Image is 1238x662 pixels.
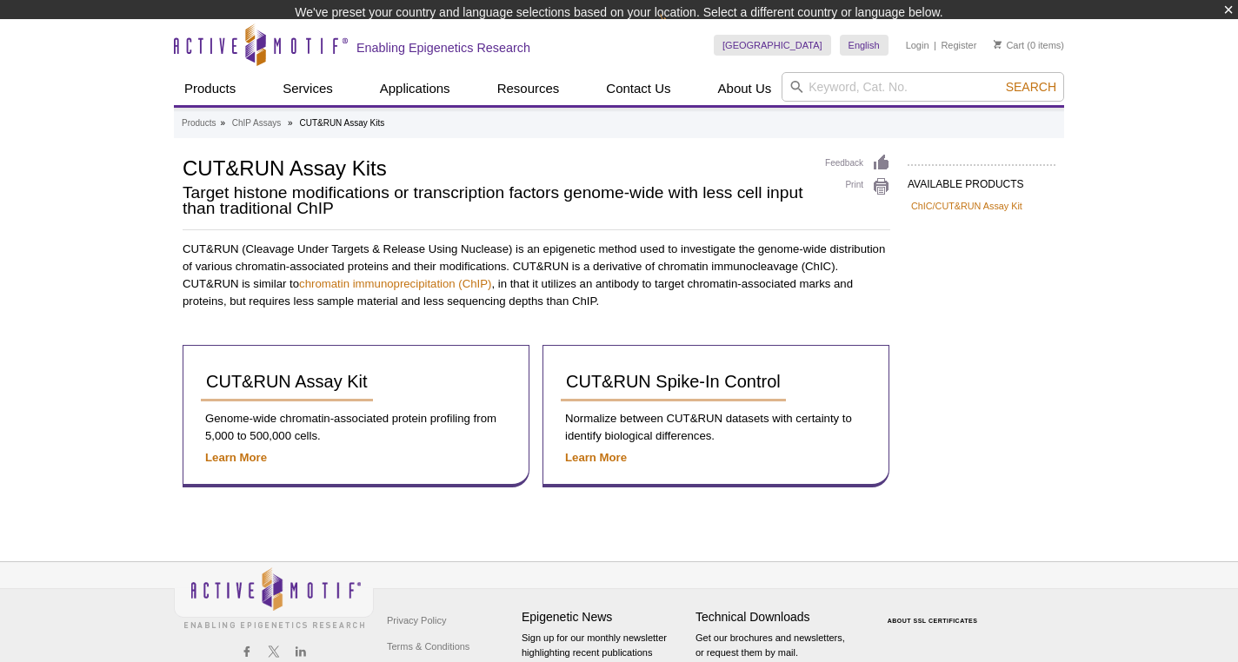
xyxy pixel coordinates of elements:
a: ChIC/CUT&RUN Assay Kit [911,198,1022,214]
button: Search [1001,79,1062,95]
a: chromatin immunoprecipitation (ChIP) [299,277,491,290]
h2: Target histone modifications or transcription factors genome-wide with less cell input than tradi... [183,185,808,216]
h4: Technical Downloads [696,610,861,625]
img: Active Motif, [174,562,374,632]
p: Genome-wide chromatin-associated protein profiling from 5,000 to 500,000 cells. [201,410,511,445]
h1: CUT&RUN Assay Kits [183,154,808,180]
a: Contact Us [596,72,681,105]
a: English [840,35,889,56]
a: Register [941,39,976,51]
li: CUT&RUN Assay Kits [299,118,384,128]
a: Services [272,72,343,105]
a: Products [174,72,246,105]
span: CUT&RUN Spike-In Control [566,372,781,391]
h4: Epigenetic News [522,610,687,625]
li: » [288,118,293,128]
li: (0 items) [994,35,1064,56]
a: About Us [708,72,782,105]
li: » [220,118,225,128]
a: Cart [994,39,1024,51]
h2: AVAILABLE PRODUCTS [908,164,1055,195]
a: Learn More [205,451,267,464]
a: Resources [487,72,570,105]
span: CUT&RUN Assay Kit [206,372,368,391]
a: Print [825,177,890,196]
a: Terms & Conditions [383,633,474,659]
h2: Enabling Epigenetics Research [356,40,530,56]
span: Search [1006,80,1056,94]
input: Keyword, Cat. No. [782,72,1064,102]
p: Normalize between CUT&RUN datasets with certainty to identify biological differences. [561,410,871,445]
a: Feedback [825,154,890,173]
li: | [934,35,936,56]
a: ABOUT SSL CERTIFICATES [888,618,978,624]
a: CUT&RUN Assay Kit [201,363,373,401]
img: Change Here [660,13,706,54]
p: CUT&RUN (Cleavage Under Targets & Release Using Nuclease) is an epigenetic method used to investi... [183,241,890,310]
table: Click to Verify - This site chose Symantec SSL for secure e-commerce and confidential communicati... [869,592,1000,631]
a: Privacy Policy [383,607,450,633]
img: Your Cart [994,40,1002,49]
a: Login [906,39,929,51]
a: Learn More [565,451,627,464]
a: CUT&RUN Spike-In Control [561,363,786,401]
a: ChIP Assays [232,116,282,131]
a: [GEOGRAPHIC_DATA] [714,35,831,56]
a: Applications [369,72,461,105]
a: Products [182,116,216,131]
